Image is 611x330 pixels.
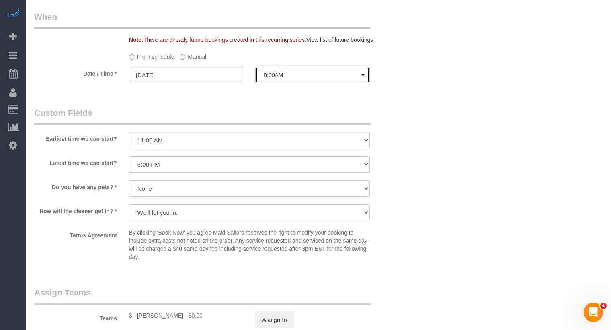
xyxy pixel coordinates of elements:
label: Earliest time we can start? [28,132,123,143]
legend: When [34,11,371,29]
strong: Note: [129,37,144,43]
span: 4 [600,303,607,309]
p: By clicking 'Book Now' you agree Maid Sailors reserves the right to modify your booking to includ... [129,229,370,261]
legend: Custom Fields [34,107,371,125]
span: 8:00AM [264,72,361,78]
label: Teams [28,311,123,322]
button: 8:00AM [255,67,369,83]
label: Terms Agreement [28,229,123,239]
div: There are already future bookings created in this recurring series. [123,36,407,44]
legend: Assign Teams [34,287,371,305]
input: Manual [180,54,185,60]
input: From schedule [129,54,134,60]
iframe: Intercom live chat [584,303,603,322]
button: Assign to [255,311,294,328]
label: Manual [180,50,206,61]
input: MM/DD/YYYY [129,67,243,83]
label: How will the cleaner get in? * [28,204,123,215]
label: Do you have any pets? * [28,180,123,191]
div: 0 hours x $17.00/hour [129,311,243,320]
label: From schedule [129,50,174,61]
a: View list of future bookings [306,37,373,43]
label: Date / Time * [28,67,123,78]
label: Latest time we can start? [28,156,123,167]
img: Automaid Logo [5,8,21,19]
